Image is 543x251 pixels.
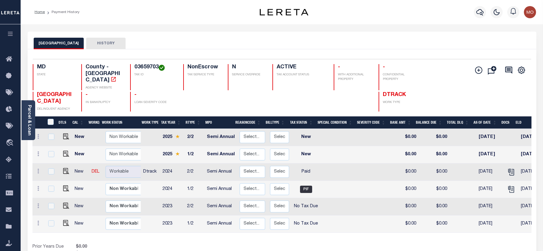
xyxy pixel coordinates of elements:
span: $0.00 [75,244,88,250]
td: 2025 [160,146,185,163]
td: [DATE] [518,163,540,181]
p: TAX ACCOUNT STATUS [277,73,326,77]
td: New [72,146,89,163]
td: Semi Annual [204,146,237,163]
th: Base Amt: activate to sort column ascending [388,116,413,129]
td: 2/2 [185,198,204,215]
td: 1/2 [185,146,204,163]
td: Semi Annual [204,181,237,198]
p: CONFIDENTIAL PROPERTY [383,73,420,82]
span: PIF [300,186,312,193]
td: 2/2 [185,163,204,181]
td: New [72,198,89,215]
td: New [292,129,320,146]
p: STATE [37,73,74,77]
i: travel_explore [6,139,15,147]
td: [DATE] [518,198,540,215]
th: MPO [203,116,233,129]
span: - [383,64,385,70]
td: 1/2 [185,215,204,233]
td: New [72,129,89,146]
td: 2024 [160,163,185,181]
td: $0.00 [419,129,450,146]
td: $0.00 [393,181,419,198]
th: CAL: activate to sort column ascending [70,116,86,129]
td: 2023 [160,215,185,233]
td: New [72,163,89,181]
h4: NonEscrow [187,64,221,71]
th: Tax Status: activate to sort column ascending [287,116,315,129]
td: $0.00 [419,163,450,181]
td: Semi Annual [204,215,237,233]
td: 2023 [160,198,185,215]
td: 1/2 [185,181,204,198]
td: [DATE] [476,198,504,215]
td: New [72,181,89,198]
img: Star.svg [175,135,180,139]
img: logo-dark.svg [260,9,308,15]
td: $0.00 [393,146,419,163]
th: &nbsp;&nbsp;&nbsp;&nbsp;&nbsp;&nbsp;&nbsp;&nbsp;&nbsp;&nbsp; [32,116,44,129]
td: Semi Annual [204,198,237,215]
td: Dtrack [141,163,160,181]
td: $0.00 [419,198,450,215]
td: [DATE] [476,129,504,146]
th: Tax Year: activate to sort column ascending [159,116,183,129]
td: [DATE] [476,181,504,198]
th: Balance Due: activate to sort column ascending [413,116,444,129]
button: HISTORY [86,38,126,49]
th: As of Date: activate to sort column ascending [471,116,499,129]
td: $0.00 [419,146,450,163]
td: $0.00 [419,181,450,198]
p: WITH ADDITIONAL PROPERTY [338,73,371,82]
span: [GEOGRAPHIC_DATA] [37,92,72,104]
td: New [292,146,320,163]
td: [DATE] [518,129,540,146]
p: TAX ID [134,73,176,77]
td: $0.00 [393,215,419,233]
a: Home [35,10,45,14]
p: TAX SERVICE TYPE [187,73,221,77]
th: Docs [499,116,513,129]
td: [DATE] [518,215,540,233]
td: Prior Years Due [32,244,75,250]
th: DTLS [56,116,70,129]
h4: MD [37,64,74,71]
th: WorkQ [86,116,99,129]
td: 2024 [160,181,185,198]
td: 2025 [160,129,185,146]
th: Work Type [139,116,159,129]
a: DEL [92,170,99,174]
td: Paid [292,163,320,181]
td: New [72,215,89,233]
span: DTRACK [383,92,406,98]
td: $0.00 [419,215,450,233]
h4: ACTIVE [277,64,326,71]
p: AGENCY WEBSITE [86,86,123,90]
td: $0.00 [393,198,419,215]
th: ELD: activate to sort column ascending [513,116,540,129]
th: Total DLQ: activate to sort column ascending [444,116,471,129]
button: [GEOGRAPHIC_DATA] [34,38,84,49]
p: DELINQUENT AGENCY [37,107,74,112]
td: [DATE] [476,146,504,163]
td: No Tax Due [292,215,320,233]
span: - [338,64,340,70]
td: [DATE] [518,181,540,198]
td: $0.00 [393,129,419,146]
th: Work Status [99,116,140,129]
p: WORK TYPE [383,100,420,105]
p: SERVICE OVERRIDE [232,73,265,77]
th: RType: activate to sort column ascending [183,116,203,129]
td: [DATE] [476,215,504,233]
p: LOAN SEVERITY CODE [134,100,176,105]
td: [DATE] [518,146,540,163]
img: Star.svg [175,152,180,156]
h4: 03659703 [134,64,176,71]
span: - [86,92,88,98]
td: Semi Annual [204,163,237,181]
li: Payment History [45,9,79,15]
th: Special Condition: activate to sort column ascending [315,116,355,129]
td: Semi Annual [204,129,237,146]
p: IN BANKRUPTCY [86,100,123,105]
